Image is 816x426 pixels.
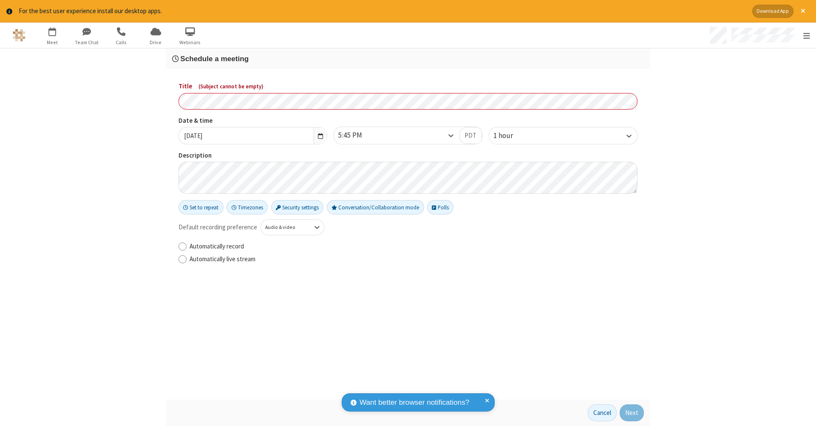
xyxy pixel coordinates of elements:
span: Webinars [174,39,206,46]
button: Timezones [227,200,268,214]
span: Want better browser notifications? [360,397,469,408]
img: QA Selenium DO NOT DELETE OR CHANGE [13,29,25,42]
span: Schedule a meeting [180,54,249,63]
label: Title [178,82,637,91]
button: Download App [752,5,793,18]
div: For the best user experience install our desktop apps. [19,6,746,16]
label: Automatically record [190,242,637,251]
button: Polls [427,200,453,214]
label: Description [178,151,637,161]
span: Default recording preference [178,223,257,232]
span: Calls [105,39,137,46]
button: PDT [459,127,482,144]
label: Automatically live stream [190,254,637,264]
span: Team Chat [71,39,103,46]
button: Set to repeat [178,200,224,214]
label: Date & time [178,116,327,126]
button: Security settings [271,200,324,214]
div: Audio & video [265,224,306,231]
span: Meet [37,39,68,46]
div: 5:45 PM [338,130,377,141]
span: Drive [140,39,172,46]
button: Next [620,404,644,421]
span: ( Subject cannot be empty ) [198,83,263,90]
button: Close alert [796,5,810,18]
div: 1 hour [493,130,527,141]
button: Cancel [588,404,617,421]
button: Conversation/Collaboration mode [327,200,424,214]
